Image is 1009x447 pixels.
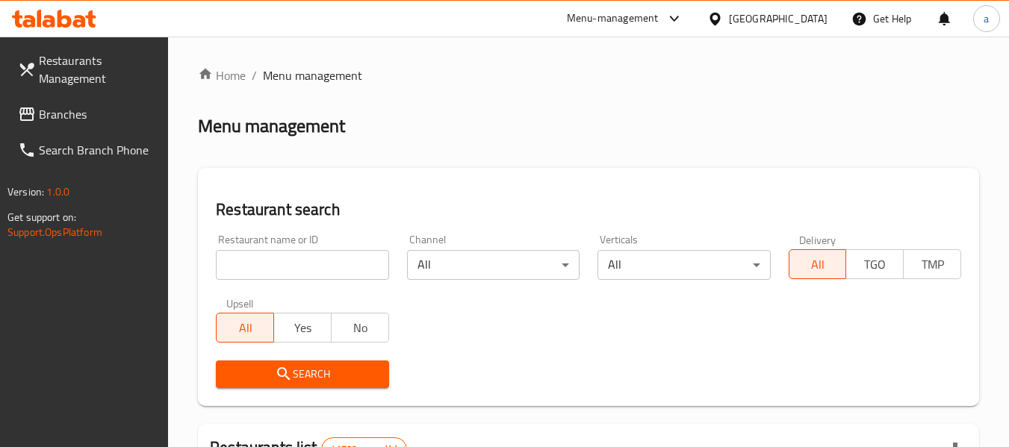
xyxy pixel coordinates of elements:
[799,234,836,245] label: Delivery
[273,313,332,343] button: Yes
[39,141,157,159] span: Search Branch Phone
[6,132,169,168] a: Search Branch Phone
[567,10,659,28] div: Menu-management
[198,66,979,84] nav: breadcrumb
[280,317,326,339] span: Yes
[338,317,383,339] span: No
[331,313,389,343] button: No
[7,182,44,201] span: Version:
[252,66,257,84] li: /
[198,66,246,84] a: Home
[216,250,388,280] input: Search for restaurant name or ID..
[903,249,961,279] button: TMP
[198,114,345,138] h2: Menu management
[6,43,169,96] a: Restaurants Management
[795,254,841,275] span: All
[6,96,169,132] a: Branches
[407,250,580,280] div: All
[46,182,69,201] span: 1.0.0
[216,360,388,388] button: Search
[226,298,254,308] label: Upsell
[729,10,828,27] div: [GEOGRAPHIC_DATA]
[228,365,376,384] span: Search
[216,199,961,221] h2: Restaurant search
[910,254,955,275] span: TMP
[223,317,268,339] span: All
[597,250,770,280] div: All
[216,313,274,343] button: All
[852,254,898,275] span: TGO
[789,249,847,279] button: All
[984,10,989,27] span: a
[7,207,76,227] span: Get support on:
[39,105,157,123] span: Branches
[845,249,904,279] button: TGO
[263,66,362,84] span: Menu management
[7,222,102,242] a: Support.OpsPlatform
[39,51,157,87] span: Restaurants Management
